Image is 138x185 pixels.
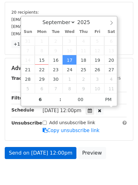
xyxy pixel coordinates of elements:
strong: Schedule [11,107,34,112]
span: October 5, 2025 [21,84,35,93]
input: Minute [61,93,100,106]
span: Fri [90,30,104,34]
span: October 11, 2025 [104,84,118,93]
span: September 7, 2025 [21,46,35,55]
span: September 9, 2025 [49,46,63,55]
span: September 12, 2025 [90,46,104,55]
span: [DATE] 12:00pm [43,108,81,113]
span: September 15, 2025 [35,55,49,65]
span: Mon [35,30,49,34]
span: October 4, 2025 [104,74,118,84]
span: September 14, 2025 [21,55,35,65]
span: September 30, 2025 [49,74,63,84]
span: October 10, 2025 [90,84,104,93]
strong: Tracking [11,76,33,81]
span: : [59,93,61,106]
label: Add unsubscribe link [49,119,95,126]
input: Hour [21,93,60,106]
span: Tue [49,30,63,34]
span: October 7, 2025 [49,84,63,93]
span: September 11, 2025 [76,46,90,55]
span: September 13, 2025 [104,46,118,55]
span: September 4, 2025 [76,36,90,46]
input: Year [75,19,98,25]
span: October 8, 2025 [63,84,76,93]
span: Click to toggle [100,93,117,106]
span: September 1, 2025 [35,36,49,46]
a: Send on [DATE] 12:00pm [5,147,76,159]
span: October 2, 2025 [76,74,90,84]
span: September 22, 2025 [35,65,49,74]
small: [EMAIL_ADDRESS][DOMAIN_NAME] [11,24,82,29]
span: September 28, 2025 [21,74,35,84]
span: September 18, 2025 [76,55,90,65]
span: October 9, 2025 [76,84,90,93]
span: September 27, 2025 [104,65,118,74]
span: September 10, 2025 [63,46,76,55]
span: October 6, 2025 [35,84,49,93]
span: September 25, 2025 [76,65,90,74]
span: Sat [104,30,118,34]
span: Thu [76,30,90,34]
strong: Filters [11,95,27,100]
span: September 24, 2025 [63,65,76,74]
span: September 3, 2025 [63,36,76,46]
span: August 31, 2025 [21,36,35,46]
a: Preview [78,147,106,159]
span: September 26, 2025 [90,65,104,74]
span: September 6, 2025 [104,36,118,46]
a: Copy unsubscribe link [43,128,99,133]
span: September 19, 2025 [90,55,104,65]
span: October 1, 2025 [63,74,76,84]
span: October 3, 2025 [90,74,104,84]
span: September 20, 2025 [104,55,118,65]
h5: Advanced [11,65,127,72]
iframe: Chat Widget [106,155,138,185]
span: September 2, 2025 [49,36,63,46]
small: 20 recipients: [11,10,39,15]
span: September 21, 2025 [21,65,35,74]
span: September 29, 2025 [35,74,49,84]
small: [EMAIL_ADDRESS][DOMAIN_NAME] [11,31,82,36]
span: September 16, 2025 [49,55,63,65]
strong: Unsubscribe [11,120,42,125]
span: September 5, 2025 [90,36,104,46]
span: September 17, 2025 [63,55,76,65]
span: Sun [21,30,35,34]
small: [EMAIL_ADDRESS][DOMAIN_NAME] [11,17,82,22]
span: September 23, 2025 [49,65,63,74]
a: +17 more [11,40,38,48]
span: September 8, 2025 [35,46,49,55]
span: Wed [63,30,76,34]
